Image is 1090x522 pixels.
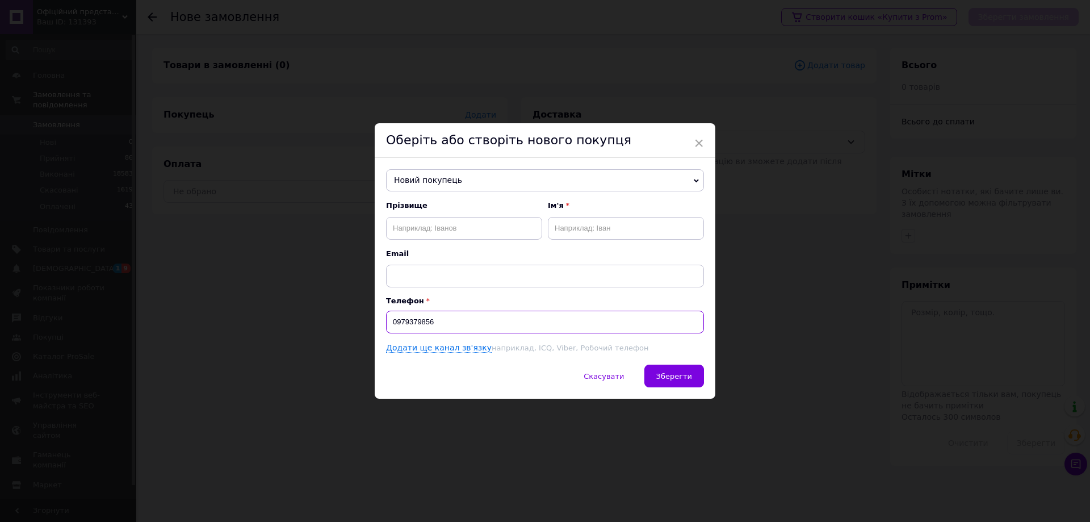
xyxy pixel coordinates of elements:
span: Ім'я [548,201,704,211]
p: Телефон [386,297,704,305]
span: Зберегти [656,372,692,381]
button: Зберегти [644,365,704,387]
span: Скасувати [584,372,624,381]
span: × [694,133,704,153]
span: Email [386,249,704,259]
span: Прізвище [386,201,542,211]
input: Наприклад: Іван [548,217,704,240]
button: Скасувати [572,365,636,387]
span: Новий покупець [386,169,704,192]
input: Наприклад: Іванов [386,217,542,240]
a: Додати ще канал зв'язку [386,343,492,353]
div: Оберіть або створіть нового покупця [375,123,715,158]
input: +38 096 0000000 [386,311,704,333]
span: наприклад, ICQ, Viber, Робочий телефон [492,344,648,352]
